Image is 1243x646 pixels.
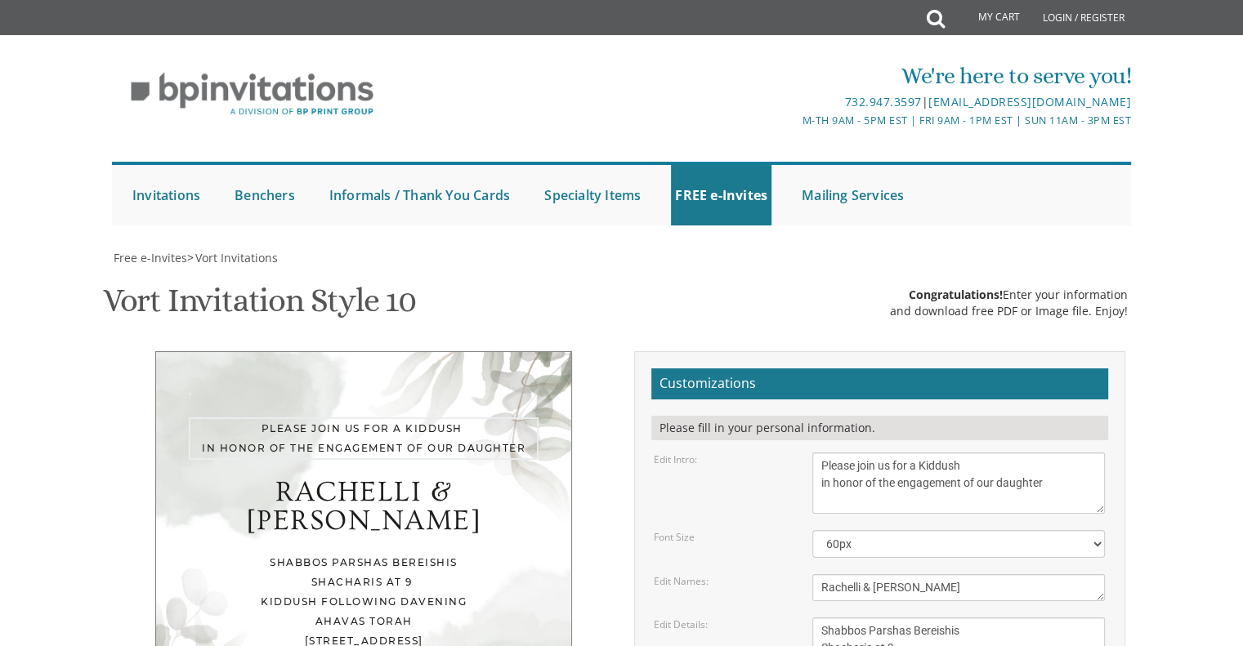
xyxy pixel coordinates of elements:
[112,250,187,265] a: Free e-Invites
[909,287,1003,302] span: Congratulations!
[112,60,392,128] img: BP Invitation Loft
[890,287,1128,303] div: Enter your information
[540,165,645,225] a: Specialty Items
[654,574,709,588] label: Edit Names:
[654,452,697,466] label: Edit Intro:
[812,574,1105,601] textarea: [PERSON_NAME] & Baila
[651,416,1108,440] div: Please fill in your personal information.
[928,94,1131,109] a: [EMAIL_ADDRESS][DOMAIN_NAME]
[103,283,416,331] h1: Vort Invitation Style 10
[671,165,771,225] a: FREE e-Invites
[453,92,1131,112] div: |
[194,250,278,265] a: Vort Invitations
[187,250,278,265] span: >
[453,112,1131,129] div: M-Th 9am - 5pm EST | Fri 9am - 1pm EST | Sun 11am - 3pm EST
[654,530,695,544] label: Font Size
[195,250,278,265] span: Vort Invitations
[230,165,299,225] a: Benchers
[943,2,1031,34] a: My Cart
[453,60,1131,92] div: We're here to serve you!
[325,165,514,225] a: Informals / Thank You Cards
[890,303,1128,319] div: and download free PDF or Image file. Enjoy!
[844,94,921,109] a: 732.947.3597
[114,250,187,265] span: Free e-Invites
[189,417,539,460] div: Please join us for a Kiddush in honor of the engagement of our daughter
[654,617,708,631] label: Edit Details:
[128,165,204,225] a: Invitations
[812,452,1105,514] textarea: With much gratitude to Hashem We would like to invite you to The vort of our dear children
[189,478,539,535] div: Rachelli & [PERSON_NAME]
[798,165,908,225] a: Mailing Services
[651,368,1108,399] h2: Customizations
